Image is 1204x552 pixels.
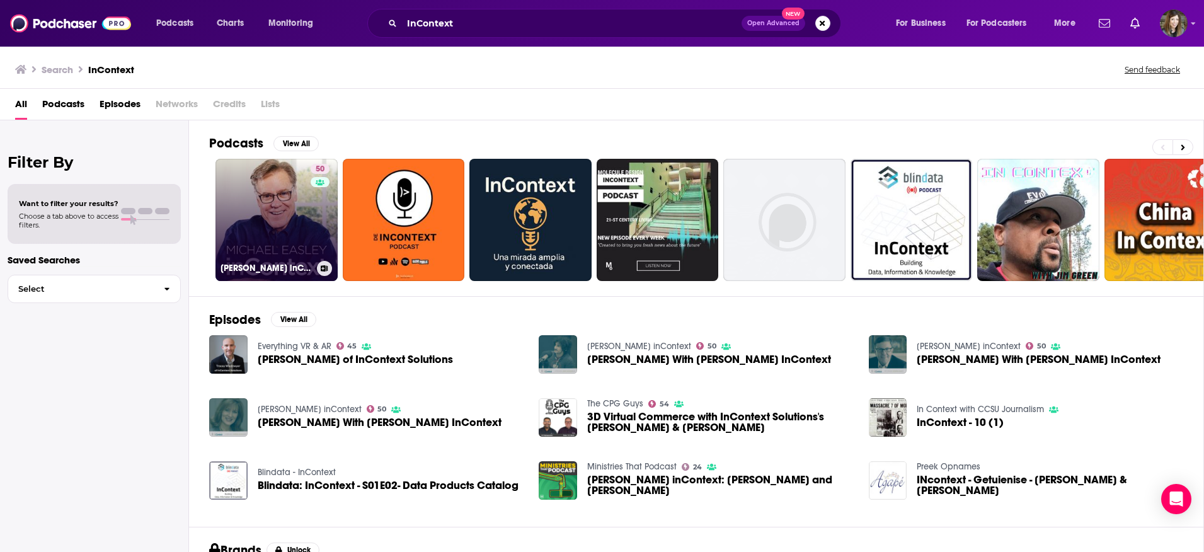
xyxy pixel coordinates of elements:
[1160,9,1188,37] button: Show profile menu
[782,8,805,20] span: New
[587,341,691,352] a: Michael Easley inContext
[1160,9,1188,37] img: User Profile
[1161,484,1191,514] div: Open Intercom Messenger
[347,343,357,349] span: 45
[587,474,854,496] span: [PERSON_NAME] inContext: [PERSON_NAME] and [PERSON_NAME]
[660,401,669,407] span: 54
[8,275,181,303] button: Select
[88,64,134,76] h3: InContext
[10,11,131,35] img: Podchaser - Follow, Share and Rate Podcasts
[209,398,248,437] img: Tamera Alexander With Michael Easley InContext
[209,135,263,151] h2: Podcasts
[42,94,84,120] a: Podcasts
[271,312,316,327] button: View All
[648,400,669,408] a: 54
[539,398,577,437] a: 3D Virtual Commerce with InContext Solutions's Melissa Jurgens & Lucas Blair
[221,263,312,273] h3: [PERSON_NAME] inContext
[19,212,118,229] span: Choose a tab above to access filters.
[742,16,805,31] button: Open AdvancedNew
[156,14,193,32] span: Podcasts
[402,13,742,33] input: Search podcasts, credits, & more...
[1094,13,1115,34] a: Show notifications dropdown
[917,474,1183,496] span: INcontext - Getuienise - [PERSON_NAME] & [PERSON_NAME]
[708,343,716,349] span: 50
[258,354,453,365] span: [PERSON_NAME] of InContext Solutions
[869,335,907,374] img: Dennis Rainey With Michael Easley InContext
[273,136,319,151] button: View All
[316,163,324,176] span: 50
[587,411,854,433] span: 3D Virtual Commerce with InContext Solutions's [PERSON_NAME] & [PERSON_NAME]
[917,354,1161,365] a: Dennis Rainey With Michael Easley InContext
[258,341,331,352] a: Everything VR & AR
[869,398,907,437] img: InContext - 10 (1)
[379,9,853,38] div: Search podcasts, credits, & more...
[258,354,453,365] a: Tracey Wiedmeyer of InContext Solutions
[336,342,357,350] a: 45
[917,404,1044,415] a: In Context with CCSU Journalism
[539,335,577,374] img: Dave Ghazarian With Michael Easley InContext
[209,312,316,328] a: EpisodesView All
[19,199,118,208] span: Want to filter your results?
[958,13,1045,33] button: open menu
[258,417,502,428] a: Tamera Alexander With Michael Easley InContext
[213,94,246,120] span: Credits
[917,474,1183,496] a: INcontext - Getuienise - Madelein Geldenhuys & Yolande Korki
[258,467,336,478] a: Blindata - InContext
[869,461,907,500] img: INcontext - Getuienise - Madelein Geldenhuys & Yolande Korki
[917,341,1021,352] a: Michael Easley inContext
[1026,342,1046,350] a: 50
[1054,14,1075,32] span: More
[258,480,519,491] a: Blindata: InContext - S01E02- Data Products Catalog
[539,461,577,500] img: Michael Easley inContext: Dr. Michael Easley and Hanna Seymour
[261,94,280,120] span: Lists
[587,354,831,365] a: Dave Ghazarian With Michael Easley InContext
[258,404,362,415] a: Michael Easley inContext
[377,406,386,412] span: 50
[209,13,251,33] a: Charts
[268,14,313,32] span: Monitoring
[260,13,330,33] button: open menu
[917,417,1004,428] a: InContext - 10 (1)
[209,335,248,374] img: Tracey Wiedmeyer of InContext Solutions
[15,94,27,120] a: All
[917,354,1161,365] span: [PERSON_NAME] With [PERSON_NAME] InContext
[587,354,831,365] span: [PERSON_NAME] With [PERSON_NAME] InContext
[209,135,319,151] a: PodcastsView All
[1125,13,1145,34] a: Show notifications dropdown
[215,159,338,281] a: 50[PERSON_NAME] inContext
[217,14,244,32] span: Charts
[100,94,140,120] a: Episodes
[258,417,502,428] span: [PERSON_NAME] With [PERSON_NAME] InContext
[1160,9,1188,37] span: Logged in as ElizabethHawkins
[896,14,946,32] span: For Business
[311,164,330,174] a: 50
[8,254,181,266] p: Saved Searches
[1121,64,1184,75] button: Send feedback
[209,461,248,500] img: Blindata: InContext - S01E02- Data Products Catalog
[42,64,73,76] h3: Search
[682,463,702,471] a: 24
[1037,343,1046,349] span: 50
[887,13,961,33] button: open menu
[693,464,702,470] span: 24
[587,411,854,433] a: 3D Virtual Commerce with InContext Solutions's Melissa Jurgens & Lucas Blair
[747,20,800,26] span: Open Advanced
[696,342,716,350] a: 50
[8,285,154,293] span: Select
[587,461,677,472] a: Ministries That Podcast
[156,94,198,120] span: Networks
[209,312,261,328] h2: Episodes
[1045,13,1091,33] button: open menu
[8,153,181,171] h2: Filter By
[367,405,387,413] a: 50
